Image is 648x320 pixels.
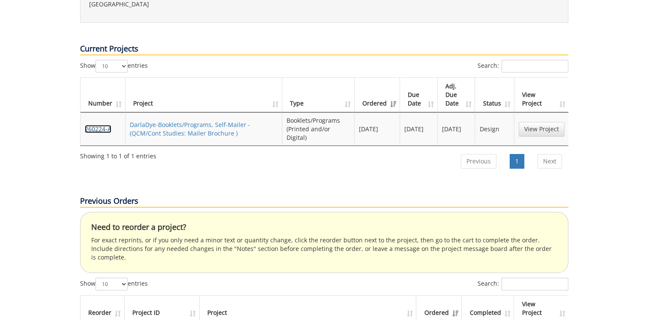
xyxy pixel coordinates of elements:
th: Project: activate to sort column ascending [125,78,283,112]
td: [DATE] [438,112,475,145]
th: Number: activate to sort column ascending [81,78,125,112]
p: Current Projects [80,43,568,55]
td: [DATE] [400,112,438,145]
select: Showentries [96,278,128,290]
td: Booklets/Programs (Printed and/or Digital) [282,112,355,145]
th: View Project: activate to sort column ascending [514,78,569,112]
a: 260224-A [85,125,111,133]
a: DarlaDye-Booklets/Programs, Self-Mailer - (QCM/Cont Studies: Mailer Brochure ) [130,121,250,137]
th: Due Date: activate to sort column ascending [400,78,438,112]
input: Search: [502,278,568,290]
h4: Need to reorder a project? [91,223,557,232]
td: [DATE] [355,112,400,145]
a: Next [538,154,562,169]
th: Ordered: activate to sort column ascending [355,78,400,112]
th: Status: activate to sort column ascending [475,78,514,112]
a: Previous [461,154,496,169]
label: Show entries [80,60,148,72]
label: Show entries [80,278,148,290]
a: 1 [510,154,524,169]
th: Type: activate to sort column ascending [282,78,355,112]
td: Design [475,112,514,145]
div: Showing 1 to 1 of 1 entries [80,148,156,160]
label: Search: [478,278,568,290]
p: For exact reprints, or if you only need a minor text or quantity change, click the reorder button... [91,236,557,262]
p: Previous Orders [80,196,568,208]
label: Search: [478,60,568,72]
a: View Project [519,122,564,136]
select: Showentries [96,60,128,72]
th: Adj. Due Date: activate to sort column ascending [438,78,475,112]
input: Search: [502,60,568,72]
